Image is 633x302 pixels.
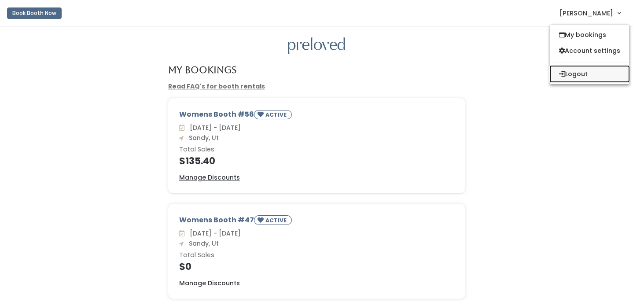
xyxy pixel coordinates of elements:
button: Logout [550,66,629,82]
a: My bookings [550,27,629,43]
div: Womens Booth #56 [179,109,454,123]
span: [DATE] - [DATE] [186,229,241,238]
a: Book Booth Now [7,4,62,23]
h4: My Bookings [168,65,236,75]
h6: Total Sales [179,146,454,153]
span: Sandy, Ut [185,239,219,248]
img: preloved logo [288,37,345,55]
span: [DATE] - [DATE] [186,123,241,132]
a: Account settings [550,43,629,59]
h4: $0 [179,261,454,272]
a: [PERSON_NAME] [551,4,629,22]
a: Manage Discounts [179,173,240,182]
small: ACTIVE [265,111,288,118]
small: ACTIVE [265,217,288,224]
a: Manage Discounts [179,279,240,288]
h6: Total Sales [179,252,454,259]
h4: $135.40 [179,156,454,166]
span: [PERSON_NAME] [559,8,613,18]
span: Sandy, Ut [185,133,219,142]
a: Read FAQ's for booth rentals [168,82,265,91]
button: Book Booth Now [7,7,62,19]
u: Manage Discounts [179,279,240,287]
div: Womens Booth #47 [179,215,454,228]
